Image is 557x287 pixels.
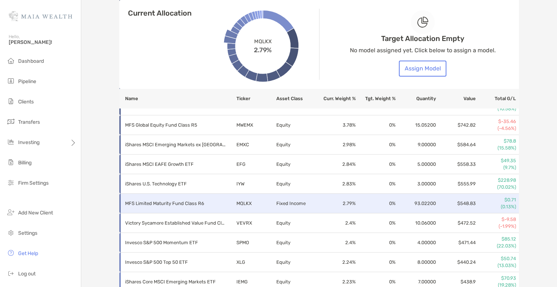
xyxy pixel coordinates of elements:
span: Transfers [18,119,40,125]
p: (15.58%) [476,145,516,151]
td: 0 % [356,233,396,253]
td: 15.05200 [396,115,436,135]
td: $555.99 [436,174,476,194]
td: 2.84 % [316,155,356,174]
td: 0 % [356,253,396,272]
p: (70.02%) [476,184,516,190]
td: 10.06000 [396,213,436,233]
span: Pipeline [18,78,36,85]
td: Equity [276,233,316,253]
p: (9.7%) [476,164,516,171]
td: Fixed Income [276,194,316,213]
p: (22.03%) [476,243,516,249]
td: MQLKX [236,194,276,213]
p: $0.71 [476,197,516,203]
span: MQLKX [254,38,272,44]
td: Equity [276,174,316,194]
td: $472.52 [436,213,476,233]
td: Equity [276,213,316,233]
td: XLG [236,253,276,272]
p: MFS Global Equity Fund Class R5 [125,120,227,130]
td: $584.64 [436,135,476,155]
span: Add New Client [18,210,53,216]
img: clients icon [7,97,15,106]
p: $-9.58 [476,216,516,223]
p: iShares MSCI Emerging Markets ex China ETF [125,140,227,149]
p: (0.13%) [476,204,516,210]
td: 0 % [356,194,396,213]
td: Equity [276,253,316,272]
span: 2.79% [254,45,272,54]
td: $440.24 [436,253,476,272]
span: Dashboard [18,58,44,64]
td: 3.78 % [316,115,356,135]
td: $548.83 [436,194,476,213]
p: $85.12 [476,236,516,242]
p: $70.93 [476,275,516,282]
p: $78.8 [476,138,516,144]
td: 4.00000 [396,233,436,253]
p: (-1.99%) [476,223,516,230]
p: Victory Sycamore Established Value Fund Class R6 [125,218,227,227]
td: EFG [236,155,276,174]
td: SPMO [236,233,276,253]
td: IYW [236,174,276,194]
p: Invesco S&P 500 Momentum ETF [125,238,227,247]
p: iShares Core MSCI Emerging Markets ETF [125,277,227,286]
td: EMXC [236,135,276,155]
span: Clients [18,99,34,105]
h4: Target Allocation Empty [381,34,464,43]
td: 0 % [356,115,396,135]
td: VEVRX [236,213,276,233]
img: investing icon [7,138,15,146]
td: 3.00000 [396,174,436,194]
td: 2.83 % [316,174,356,194]
span: Billing [18,160,32,166]
td: Equity [276,115,316,135]
th: Asset Class [276,89,316,108]
p: $50.74 [476,255,516,262]
td: 2.79 % [316,194,356,213]
p: Invesco S&P 500 Top 50 ETF [125,258,227,267]
img: billing icon [7,158,15,167]
span: Log out [18,271,36,277]
td: 5.00000 [396,155,436,174]
span: Firm Settings [18,180,49,186]
p: No model assigned yet. Click below to assign a model. [350,46,496,55]
h4: Current Allocation [128,9,191,17]
td: 8.00000 [396,253,436,272]
th: Curr. Weight % [316,89,356,108]
p: $228.98 [476,177,516,184]
img: add_new_client icon [7,208,15,217]
td: 2.4 % [316,233,356,253]
td: 2.98 % [316,135,356,155]
span: Settings [18,230,37,236]
td: 0 % [356,135,396,155]
img: get-help icon [7,249,15,257]
td: 0 % [356,213,396,233]
td: MWEMX [236,115,276,135]
th: Ticker [236,89,276,108]
th: Name [119,89,236,108]
img: dashboard icon [7,56,15,65]
th: Total G/L [476,89,519,108]
td: 93.02200 [396,194,436,213]
button: Assign Model [399,61,446,77]
td: $742.82 [436,115,476,135]
p: (10.58%) [476,106,516,112]
p: $49.35 [476,157,516,164]
td: 0 % [356,174,396,194]
span: [PERSON_NAME]! [9,39,77,45]
p: (13.03%) [476,262,516,269]
img: pipeline icon [7,77,15,85]
td: 9.00000 [396,135,436,155]
td: Equity [276,155,316,174]
p: $-35.46 [476,118,516,125]
td: Equity [276,135,316,155]
p: iShares MSCI EAFE Growth ETF [125,160,227,169]
img: transfers icon [7,117,15,126]
td: 2.4 % [316,213,356,233]
td: 2.24 % [316,253,356,272]
img: settings icon [7,228,15,237]
td: $471.44 [436,233,476,253]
